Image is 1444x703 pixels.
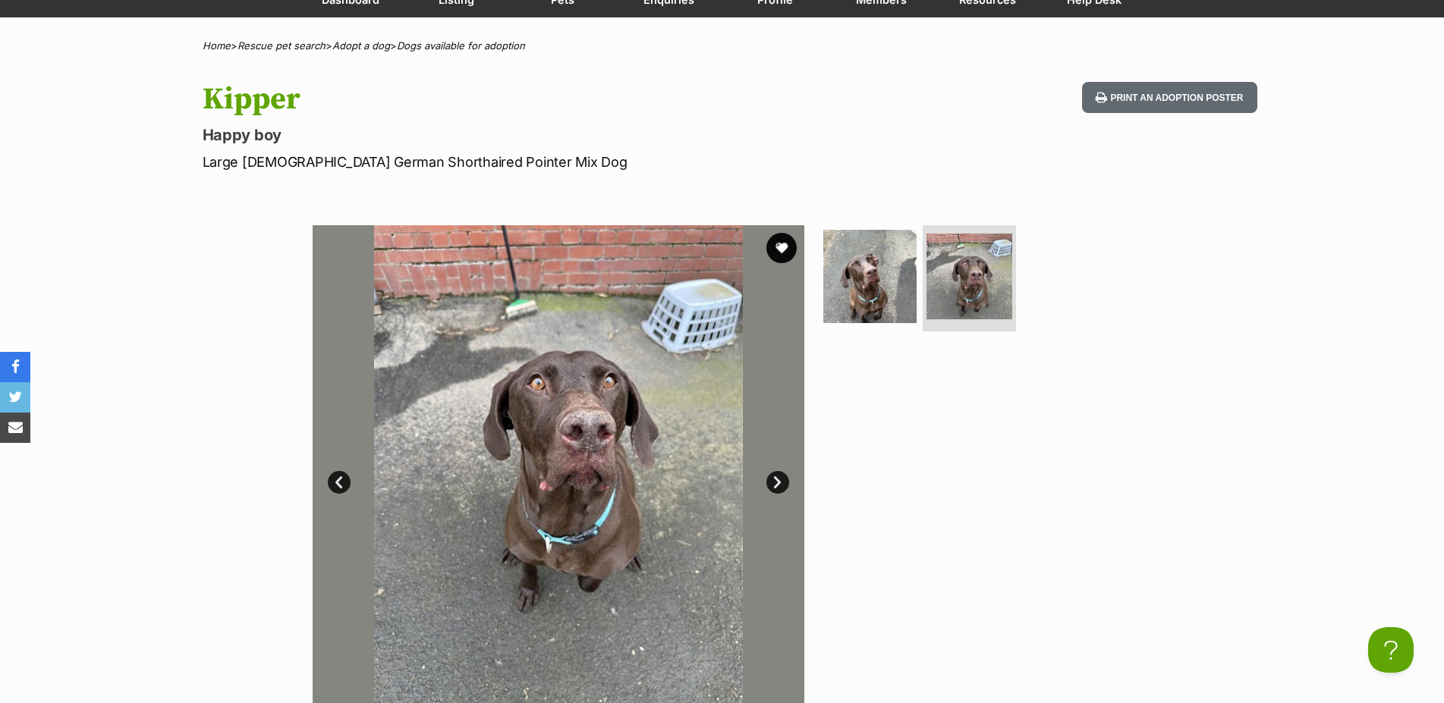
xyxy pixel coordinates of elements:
[926,234,1012,319] img: Photo of Kipper
[203,39,231,52] a: Home
[823,230,917,323] img: Photo of Kipper
[328,471,351,494] a: Prev
[332,39,390,52] a: Adopt a dog
[203,152,845,172] p: Large [DEMOGRAPHIC_DATA] German Shorthaired Pointer Mix Dog
[1082,82,1257,113] button: Print an adoption poster
[766,233,797,263] button: favourite
[238,39,326,52] a: Rescue pet search
[203,124,845,146] p: Happy boy
[1368,627,1414,673] iframe: Help Scout Beacon - Open
[165,40,1280,52] div: > > >
[203,82,845,117] h1: Kipper
[397,39,525,52] a: Dogs available for adoption
[766,471,789,494] a: Next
